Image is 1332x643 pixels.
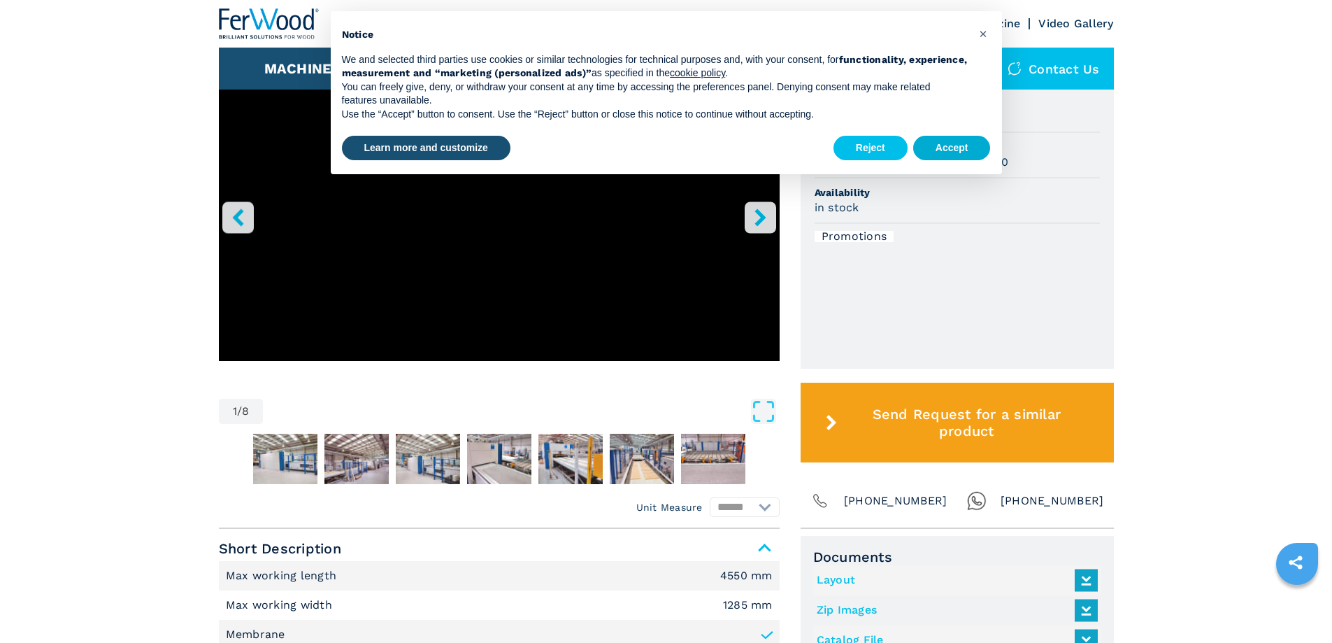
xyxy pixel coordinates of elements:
button: Machines [264,60,341,77]
span: Documents [813,549,1101,565]
nav: Thumbnail Navigation [219,431,780,487]
a: cookie policy [670,67,725,78]
a: Zip Images [817,599,1091,622]
img: ccbfbf72bd033eeb4835679042e0fca8 [324,434,389,484]
h3: in stock [815,199,859,215]
button: Go to Slide 7 [607,431,677,487]
button: right-button [745,202,776,233]
p: You can freely give, deny, or withdraw your consent at any time by accessing the preferences pane... [342,80,968,108]
img: 6d34596bf14fc5df69182ef0ff7d8e0f [538,434,603,484]
span: 1 [233,406,237,417]
h2: Notice [342,28,968,42]
button: Close this notice [973,22,995,45]
img: 86c054af7ae1ad7febbb84ca1b0c28c7 [396,434,460,484]
span: Short Description [219,536,780,561]
button: Go to Slide 5 [464,431,534,487]
span: Send Request for a similar product [843,406,1090,439]
span: [PHONE_NUMBER] [1001,491,1104,511]
button: Send Request for a similar product [801,383,1114,462]
img: Contact us [1008,62,1022,76]
button: Go to Slide 4 [393,431,463,487]
button: Go to Slide 8 [678,431,748,487]
img: Ferwood [219,8,320,39]
span: × [979,25,987,42]
button: left-button [222,202,254,233]
button: Open Fullscreen [266,399,775,424]
p: Max working length [226,568,341,584]
a: sharethis [1278,545,1313,580]
span: [PHONE_NUMBER] [844,491,947,511]
em: 4550 mm [720,570,773,581]
button: Go to Slide 2 [250,431,320,487]
em: 1285 mm [723,600,773,611]
span: 8 [242,406,249,417]
img: 01ead9e6cbc0e6bbb20b764c27665874 [681,434,745,484]
p: Membrane [226,627,285,642]
iframe: Chat [1273,580,1322,633]
em: Unit Measure [636,500,703,514]
img: Phone [810,491,830,511]
img: f3365ad998dd2a197879396f26e1cbac [610,434,674,484]
img: Whatsapp [967,491,987,511]
p: We and selected third parties use cookies or similar technologies for technical purposes and, wit... [342,53,968,80]
div: Go to Slide 1 [219,45,780,385]
div: Contact us [994,48,1114,90]
iframe: YouTube video player [219,45,780,361]
img: 9a98b5a7ce3e01b837cd3ca5ba0a2f42 [253,434,317,484]
div: Promotions [815,231,894,242]
strong: functionality, experience, measurement and “marketing (personalized ads)” [342,54,968,79]
button: Accept [913,136,991,161]
span: Availability [815,185,1100,199]
a: Layout [817,569,1091,592]
button: Reject [833,136,908,161]
button: Go to Slide 6 [536,431,606,487]
span: / [237,406,242,417]
p: Use the “Accept” button to consent. Use the “Reject” button or close this notice to continue with... [342,108,968,122]
button: Go to Slide 3 [322,431,392,487]
button: Learn more and customize [342,136,510,161]
img: 08ab670cc51988fafe00b314c1a316c6 [467,434,531,484]
a: Video Gallery [1038,17,1113,30]
p: Max working width [226,598,336,613]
